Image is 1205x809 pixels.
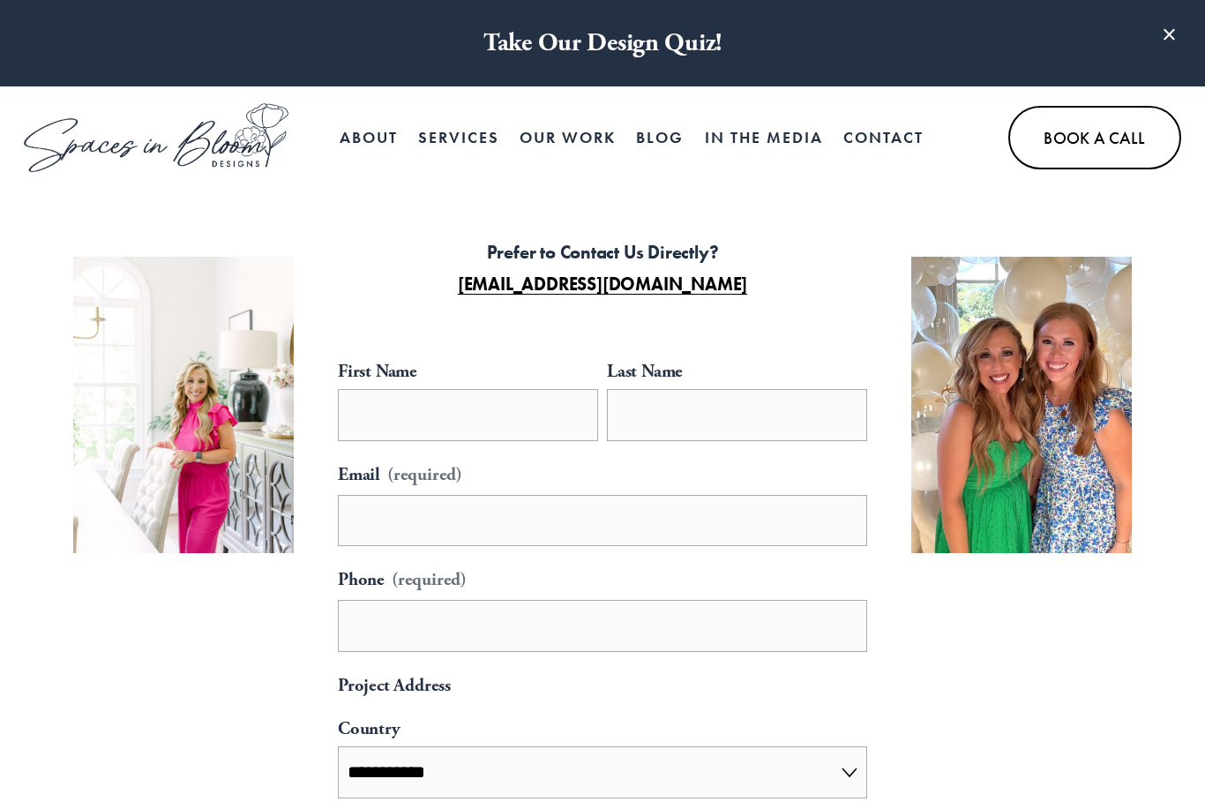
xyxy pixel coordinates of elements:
a: In the Media [705,120,823,155]
span: Project Address [338,670,451,702]
span: Phone [338,564,385,596]
div: First Name [338,356,598,390]
span: (required) [392,571,467,588]
span: (required) [387,459,462,491]
span: Email [338,459,380,491]
div: Last Name [607,356,867,390]
a: Services [418,120,499,155]
a: Our Work [520,120,616,155]
strong: [EMAIL_ADDRESS][DOMAIN_NAME] [458,273,747,295]
a: About [340,120,398,155]
a: [EMAIL_ADDRESS][DOMAIN_NAME] [458,273,747,296]
strong: Prefer to Contact Us Directly? [487,241,719,263]
a: Book A Call [1008,106,1180,170]
a: Blog [636,120,684,155]
a: Contact [843,120,924,155]
select: Country [338,746,867,798]
div: Country [338,709,867,747]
